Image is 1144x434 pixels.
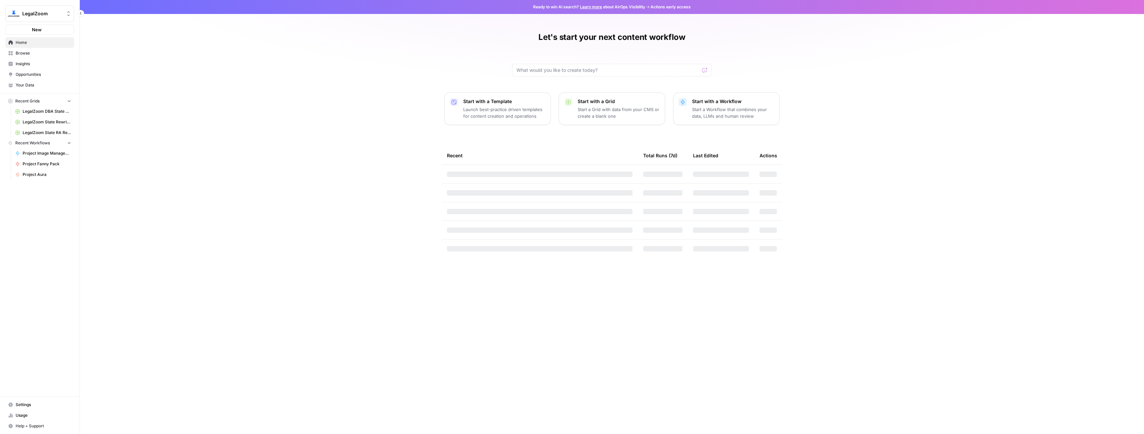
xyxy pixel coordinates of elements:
[447,146,633,165] div: Recent
[16,412,71,418] span: Usage
[5,37,74,48] a: Home
[5,96,74,106] button: Recent Grids
[5,421,74,431] button: Help + Support
[16,61,71,67] span: Insights
[5,410,74,421] a: Usage
[692,106,774,119] p: Start a Workflow that combines your data, LLMs and human review
[8,8,20,20] img: LegalZoom Logo
[23,108,71,114] span: LegalZoom DBA State Articles
[12,127,74,138] a: LegalZoom State RA Rewrites
[533,4,645,10] span: Ready to win AI search? about AirOps Visibility
[5,69,74,80] a: Opportunities
[15,140,50,146] span: Recent Workflows
[538,32,685,43] h1: Let's start your next content workflow
[16,423,71,429] span: Help + Support
[5,399,74,410] a: Settings
[516,67,699,73] input: What would you like to create today?
[12,159,74,169] a: Project Fanny Pack
[5,25,74,35] button: New
[692,98,774,105] p: Start with a Workflow
[5,138,74,148] button: Recent Workflows
[22,10,63,17] span: LegalZoom
[23,172,71,178] span: Project Aura
[16,402,71,408] span: Settings
[16,82,71,88] span: Your Data
[23,161,71,167] span: Project Fanny Pack
[463,106,545,119] p: Launch best-practice driven templates for content creation and operations
[463,98,545,105] p: Start with a Template
[23,150,71,156] span: Project Image Management
[16,72,71,77] span: Opportunities
[5,59,74,69] a: Insights
[23,119,71,125] span: LegalZoom State Rewrites INC
[12,169,74,180] a: Project Aura
[5,5,74,22] button: Workspace: LegalZoom
[16,40,71,46] span: Home
[12,106,74,117] a: LegalZoom DBA State Articles
[643,146,677,165] div: Total Runs (7d)
[12,117,74,127] a: LegalZoom State Rewrites INC
[578,98,659,105] p: Start with a Grid
[578,106,659,119] p: Start a Grid with data from your CMS or create a blank one
[444,92,551,125] button: Start with a TemplateLaunch best-practice driven templates for content creation and operations
[12,148,74,159] a: Project Image Management
[23,130,71,136] span: LegalZoom State RA Rewrites
[5,48,74,59] a: Browse
[32,26,42,33] span: New
[650,4,691,10] span: Actions early access
[5,80,74,90] a: Your Data
[16,50,71,56] span: Browse
[580,4,602,9] a: Learn more
[15,98,40,104] span: Recent Grids
[693,146,718,165] div: Last Edited
[559,92,665,125] button: Start with a GridStart a Grid with data from your CMS or create a blank one
[673,92,780,125] button: Start with a WorkflowStart a Workflow that combines your data, LLMs and human review
[760,146,777,165] div: Actions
